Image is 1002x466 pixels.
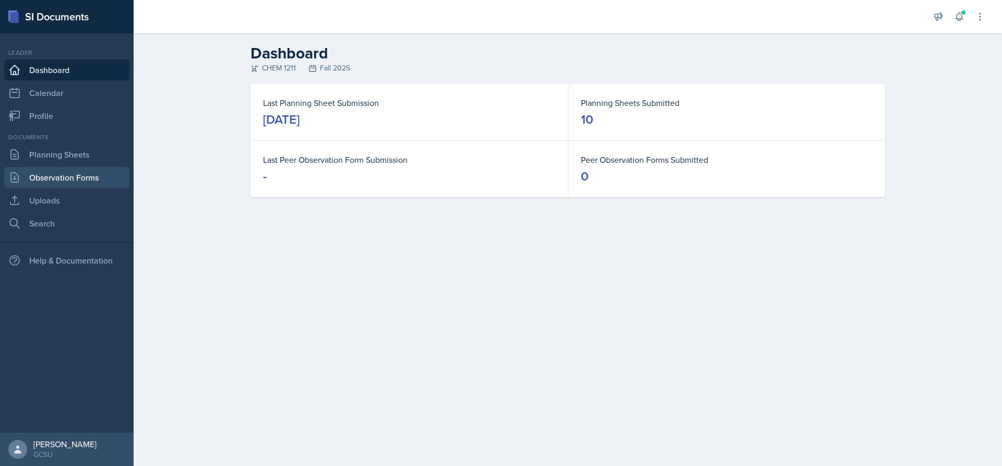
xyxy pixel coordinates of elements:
div: - [263,168,267,185]
div: Documents [4,133,129,142]
dt: Last Planning Sheet Submission [263,97,555,109]
dt: Planning Sheets Submitted [581,97,873,109]
h2: Dashboard [250,44,885,63]
div: Help & Documentation [4,250,129,271]
a: Observation Forms [4,167,129,188]
dt: Peer Observation Forms Submitted [581,153,873,166]
div: CHEM 1211 Fall 2025 [250,63,885,74]
div: GCSU [33,449,97,460]
a: Search [4,213,129,234]
div: [DATE] [263,111,300,128]
a: Dashboard [4,59,129,80]
div: [PERSON_NAME] [33,439,97,449]
dt: Last Peer Observation Form Submission [263,153,555,166]
a: Planning Sheets [4,144,129,165]
a: Profile [4,105,129,126]
div: 0 [581,168,589,185]
div: 10 [581,111,593,128]
div: Leader [4,48,129,57]
a: Uploads [4,190,129,211]
a: Calendar [4,82,129,103]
